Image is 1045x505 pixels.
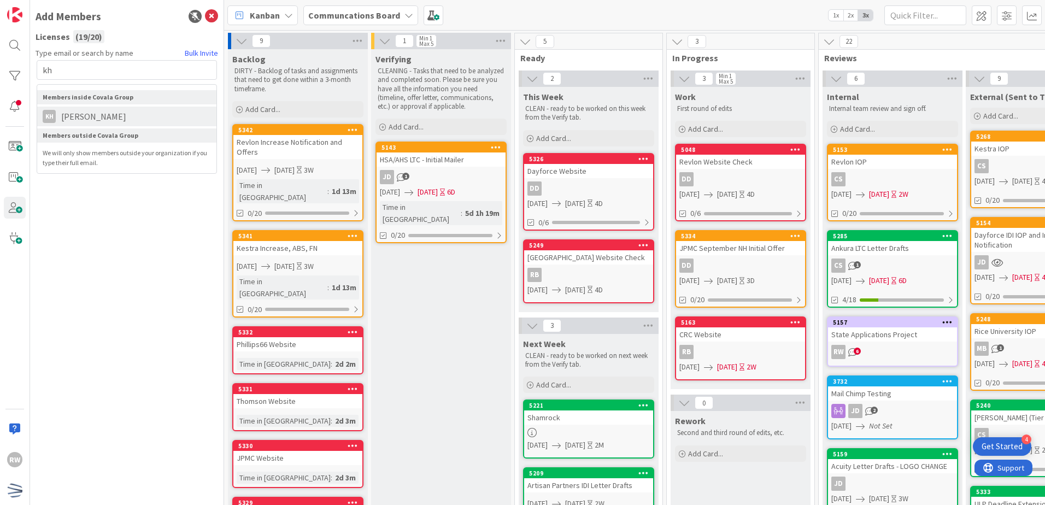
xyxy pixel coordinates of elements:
[681,146,805,154] div: 5048
[543,319,561,332] span: 3
[238,328,362,336] div: 5332
[7,7,22,22] img: Visit kanbanzone.com
[524,410,653,425] div: Shamrock
[679,361,700,373] span: [DATE]
[524,401,653,425] div: 5221Shamrock
[1012,175,1032,187] span: [DATE]
[529,155,653,163] div: 5326
[327,185,329,197] span: :
[329,281,359,293] div: 1d 13m
[233,125,362,159] div: 5342Revlon Increase Notification and Offers
[237,358,331,370] div: Time in [GEOGRAPHIC_DATA]
[676,327,805,342] div: CRC Website
[527,198,548,209] span: [DATE]
[828,377,957,386] div: 3732
[833,378,957,385] div: 3732
[565,198,585,209] span: [DATE]
[829,104,956,113] p: Internal team review and sign off.
[245,104,280,114] span: Add Card...
[847,72,865,85] span: 6
[681,232,805,240] div: 5334
[381,144,506,151] div: 5143
[233,394,362,408] div: Thomson Website
[747,275,755,286] div: 3D
[828,449,957,459] div: 5159
[37,90,216,104] div: Members inside Covala Group
[974,428,989,442] div: CS
[252,34,271,48] span: 9
[73,30,104,43] div: ( 19 / 20 )
[524,154,653,178] div: 5326Dayforce Website
[1012,358,1032,369] span: [DATE]
[332,472,359,484] div: 2d 3m
[237,415,331,427] div: Time in [GEOGRAPHIC_DATA]
[237,261,257,272] span: [DATE]
[233,135,362,159] div: Revlon Increase Notification and Offers
[529,242,653,249] div: 5249
[831,275,852,286] span: [DATE]
[595,284,603,296] div: 4D
[233,451,362,465] div: JPMC Website
[529,469,653,477] div: 5209
[304,165,314,176] div: 3W
[747,361,756,373] div: 2W
[690,208,701,219] span: 0/6
[1012,272,1032,283] span: [DATE]
[833,319,957,326] div: 5157
[679,172,694,186] div: DD
[676,318,805,342] div: 5163CRC Website
[523,91,563,102] span: This Week
[233,241,362,255] div: Kestra Increase, ABS, FN
[380,186,400,198] span: [DATE]
[676,231,805,241] div: 5334
[185,48,218,59] a: Bulk Invite
[402,173,409,180] span: 1
[828,318,957,327] div: 5157
[7,483,22,498] img: avatar
[331,358,332,370] span: :
[869,493,889,504] span: [DATE]
[828,145,957,169] div: 5153Revlon IOP
[418,186,438,198] span: [DATE]
[233,384,362,394] div: 5331
[829,10,843,21] span: 1x
[869,421,893,431] i: Not Set
[377,143,506,152] div: 5143
[676,259,805,273] div: DD
[676,145,805,155] div: 5048
[389,122,424,132] span: Add Card...
[843,10,858,21] span: 2x
[523,338,566,349] span: Next Week
[37,143,216,168] div: We will only show members outside your organization if you type their full email.
[238,385,362,393] div: 5331
[233,441,362,451] div: 5330
[524,468,653,478] div: 5209
[7,452,22,467] div: RW
[380,201,461,225] div: Time in [GEOGRAPHIC_DATA]
[828,241,957,255] div: Ankura LTC Letter Drafts
[238,232,362,240] div: 5341
[831,345,846,359] div: RW
[524,154,653,164] div: 5326
[527,181,542,196] div: DD
[719,79,733,84] div: Max 5
[884,5,966,25] input: Quick Filter...
[828,327,957,342] div: State Applications Project
[56,110,132,123] span: [PERSON_NAME]
[848,404,862,418] div: JD
[990,72,1008,85] span: 9
[524,401,653,410] div: 5221
[237,275,327,300] div: Time in [GEOGRAPHIC_DATA]
[274,261,295,272] span: [DATE]
[378,67,504,111] p: CLEANING - Tasks that need to be analyzed and completed soon. Please be sure you have all the inf...
[828,404,957,418] div: JD
[524,268,653,282] div: RB
[676,172,805,186] div: DD
[676,145,805,169] div: 5048Revlon Website Check
[419,41,433,46] div: Max 5
[36,30,70,43] span: Licenses
[675,91,696,102] span: Work
[527,284,548,296] span: [DATE]
[973,437,1031,456] div: Open Get Started checklist, remaining modules: 4
[974,342,989,356] div: MB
